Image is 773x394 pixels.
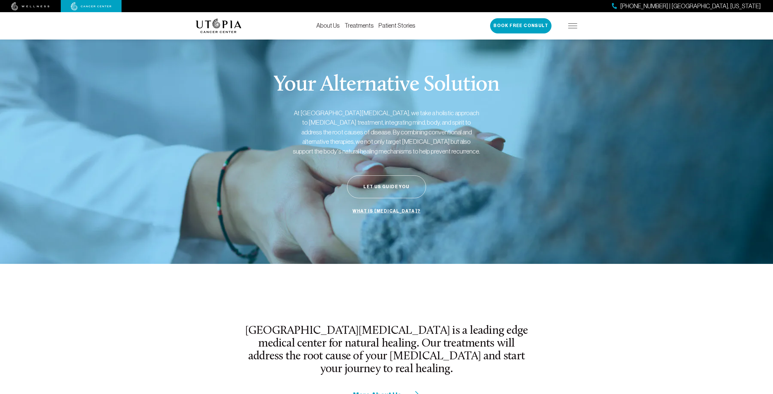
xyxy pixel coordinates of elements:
img: wellness [11,2,50,11]
a: Treatments [345,22,374,29]
a: [PHONE_NUMBER] | [GEOGRAPHIC_DATA], [US_STATE] [612,2,761,11]
h2: [GEOGRAPHIC_DATA][MEDICAL_DATA] is a leading edge medical center for natural healing. Our treatme... [244,325,529,376]
a: What is [MEDICAL_DATA]? [351,206,422,217]
a: Patient Stories [379,22,415,29]
p: Your Alternative Solution [273,74,499,96]
p: At [GEOGRAPHIC_DATA][MEDICAL_DATA], we take a holistic approach to [MEDICAL_DATA] treatment, inte... [292,108,481,156]
img: icon-hamburger [568,23,577,28]
button: Book Free Consult [490,18,551,33]
img: logo [196,19,242,33]
span: [PHONE_NUMBER] | [GEOGRAPHIC_DATA], [US_STATE] [620,2,761,11]
button: Let Us Guide You [347,175,426,198]
img: cancer center [71,2,112,11]
a: About Us [316,22,340,29]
